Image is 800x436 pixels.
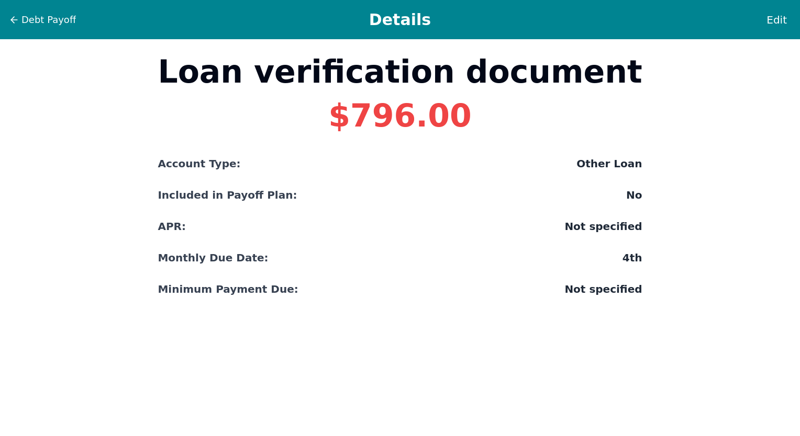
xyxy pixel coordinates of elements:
[626,188,642,202] span: No
[158,188,297,202] span: Included in Payoff Plan:
[328,100,471,131] div: $796.00
[158,219,186,234] span: APR:
[158,156,240,171] span: Account Type:
[158,250,268,265] span: Monthly Due Date:
[158,56,642,87] h2: Loan verification document
[766,13,787,27] span: Edit
[564,219,642,234] span: Not specified
[158,282,298,296] span: Minimum Payment Due:
[8,12,76,28] button: Debt Payoff
[576,156,642,171] span: Other Loan
[21,13,76,27] span: Debt Payoff
[623,250,642,265] span: 4th
[65,10,735,29] h1: Details
[564,282,642,296] span: Not specified
[762,8,792,32] button: Edit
